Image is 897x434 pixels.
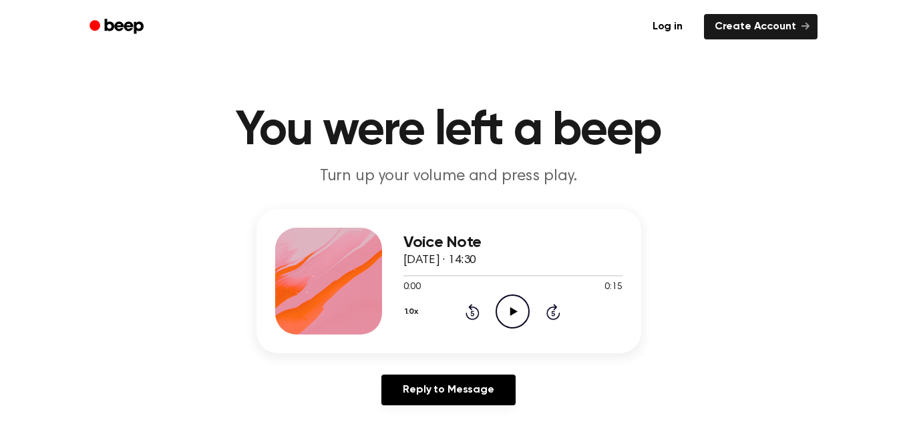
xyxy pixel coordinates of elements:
span: 0:00 [403,280,421,294]
a: Beep [80,14,156,40]
a: Create Account [704,14,818,39]
span: 0:15 [604,280,622,294]
a: Log in [639,11,696,42]
h1: You were left a beep [107,107,791,155]
span: [DATE] · 14:30 [403,254,477,266]
a: Reply to Message [381,375,515,405]
button: 1.0x [403,300,423,323]
h3: Voice Note [403,234,622,252]
p: Turn up your volume and press play. [192,166,705,188]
